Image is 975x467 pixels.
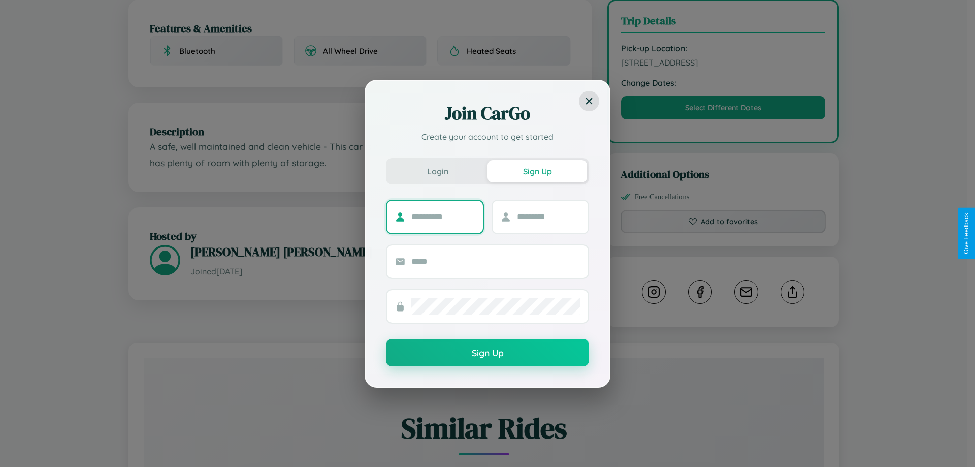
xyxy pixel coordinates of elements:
[386,131,589,143] p: Create your account to get started
[487,160,587,182] button: Sign Up
[388,160,487,182] button: Login
[386,101,589,126] h2: Join CarGo
[963,213,970,254] div: Give Feedback
[386,339,589,366] button: Sign Up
